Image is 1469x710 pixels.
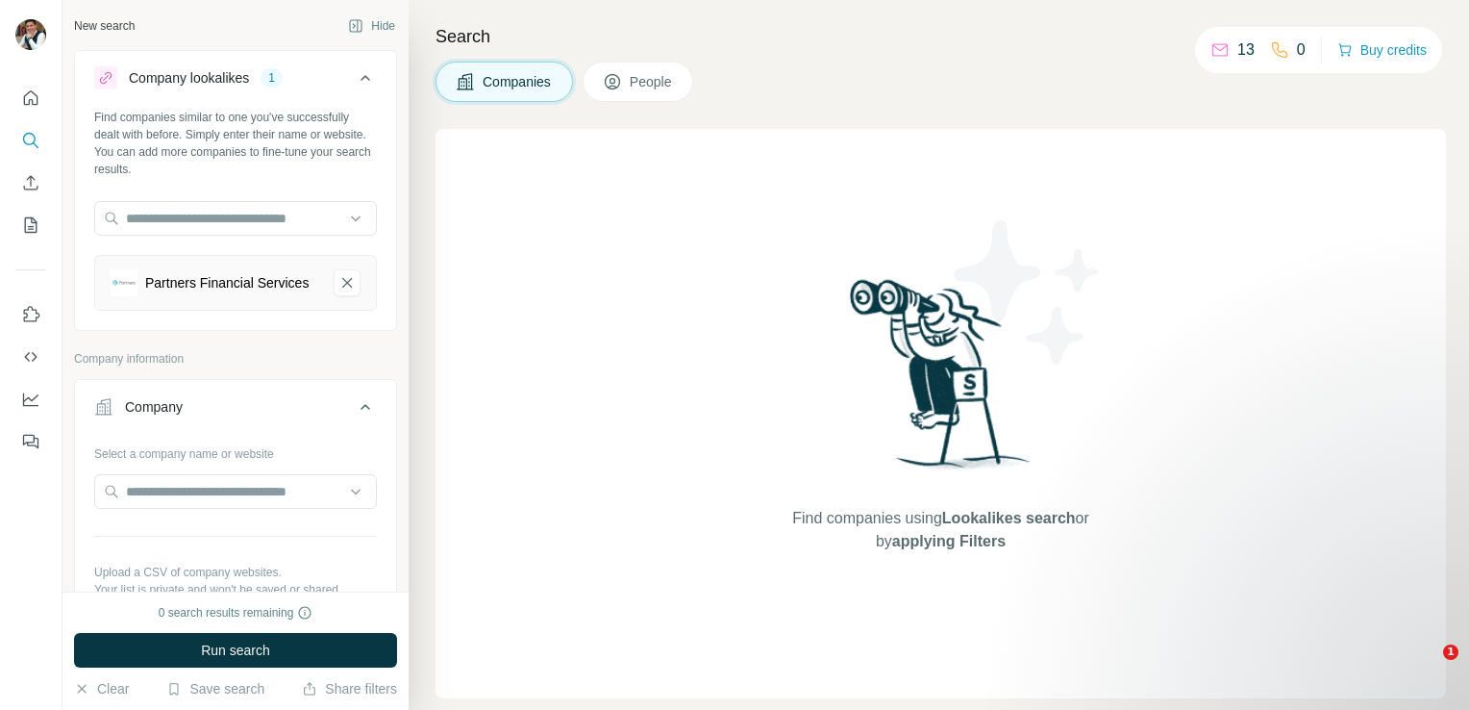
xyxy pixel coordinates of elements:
span: Find companies using or by [786,507,1094,553]
div: 0 search results remaining [159,604,313,621]
div: 1 [261,69,283,87]
span: 1 [1443,645,1458,660]
div: Find companies similar to one you've successfully dealt with before. Simply enter their name or w... [94,109,377,178]
button: My lists [15,208,46,242]
h4: Search [436,23,1446,50]
iframe: Intercom live chat [1404,645,1450,691]
div: Company [125,397,183,417]
div: New search [74,17,135,35]
img: Surfe Illustration - Stars [941,206,1114,379]
span: Companies [483,72,553,91]
button: Share filters [302,679,397,698]
button: Company lookalikes1 [75,55,396,109]
span: Run search [201,641,270,660]
button: Search [15,123,46,158]
button: Dashboard [15,382,46,417]
div: Select a company name or website [94,438,377,463]
button: Buy credits [1337,37,1427,63]
button: Use Surfe API [15,340,46,374]
span: People [630,72,674,91]
p: 0 [1297,38,1306,62]
span: Lookalikes search [942,510,1076,526]
button: Quick start [15,81,46,115]
button: Save search [166,679,264,698]
button: Hide [335,12,409,40]
p: Company information [74,350,397,368]
button: Company [75,384,396,438]
div: Company lookalikes [129,68,249,88]
button: Enrich CSV [15,165,46,200]
span: applying Filters [892,533,1006,549]
img: Surfe Illustration - Woman searching with binoculars [841,274,1041,489]
button: Run search [74,633,397,668]
img: Avatar [15,19,46,50]
button: Clear [74,679,129,698]
button: Feedback [15,424,46,459]
p: Upload a CSV of company websites. [94,564,377,581]
img: Partners Financial Services-logo [111,269,137,296]
p: 13 [1237,38,1255,62]
button: Partners Financial Services-remove-button [334,269,361,296]
div: Partners Financial Services [145,273,309,292]
p: Your list is private and won't be saved or shared. [94,581,377,598]
button: Use Surfe on LinkedIn [15,297,46,332]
